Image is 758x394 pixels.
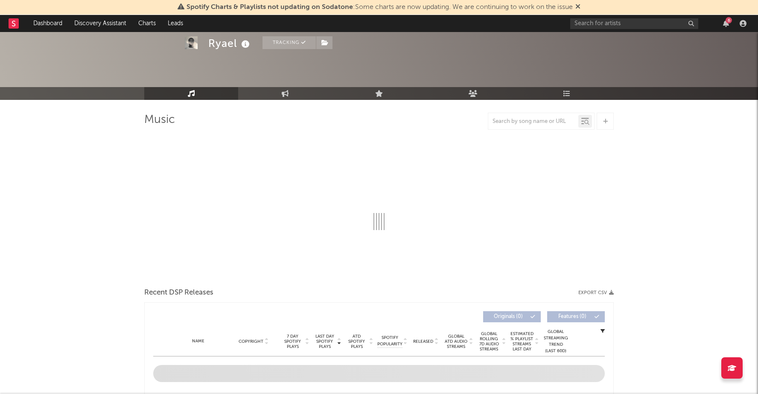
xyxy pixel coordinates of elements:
input: Search by song name or URL [488,118,578,125]
span: Recent DSP Releases [144,288,213,298]
button: Features(0) [547,311,605,322]
span: ATD Spotify Plays [345,334,368,349]
div: Global Streaming Trend (Last 60D) [543,329,568,354]
button: Originals(0) [483,311,541,322]
a: Charts [132,15,162,32]
span: Estimated % Playlist Streams Last Day [510,331,534,352]
span: Spotify Popularity [377,335,402,347]
button: Tracking [262,36,316,49]
span: Dismiss [575,4,580,11]
button: 6 [723,20,729,27]
a: Dashboard [27,15,68,32]
span: Spotify Charts & Playlists not updating on Sodatone [187,4,353,11]
div: 6 [726,17,732,23]
span: Copyright [239,339,263,344]
button: Export CSV [578,290,614,295]
span: Global ATD Audio Streams [444,334,468,349]
span: Features ( 0 ) [553,314,592,319]
div: Name [170,338,226,344]
span: Originals ( 0 ) [489,314,528,319]
a: Leads [162,15,189,32]
span: Last Day Spotify Plays [313,334,336,349]
span: 7 Day Spotify Plays [281,334,304,349]
span: : Some charts are now updating. We are continuing to work on the issue [187,4,573,11]
div: Ryael [208,36,252,50]
a: Discovery Assistant [68,15,132,32]
input: Search for artists [570,18,698,29]
span: Released [413,339,433,344]
span: Global Rolling 7D Audio Streams [477,331,501,352]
